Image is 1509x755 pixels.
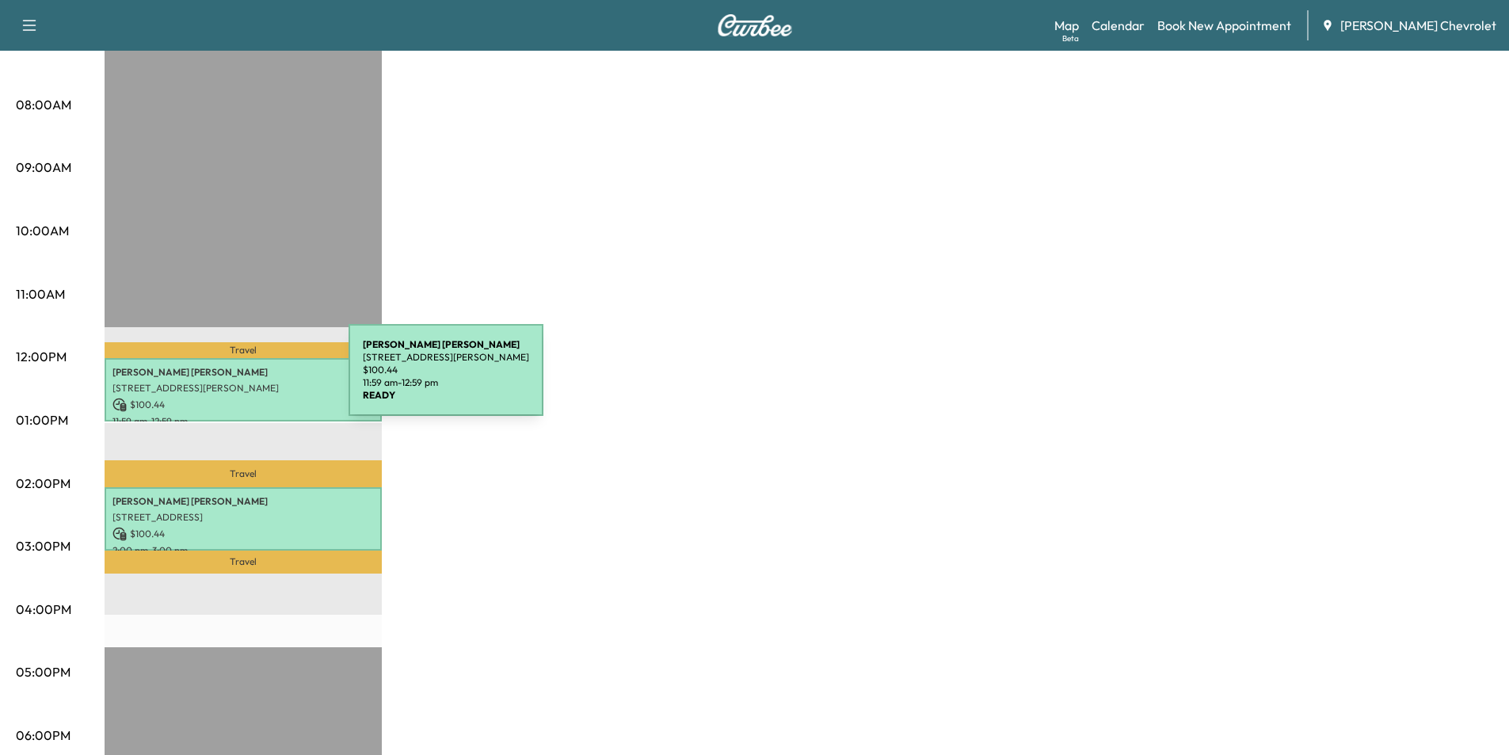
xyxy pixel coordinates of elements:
[363,364,529,376] p: $ 100.44
[112,382,374,395] p: [STREET_ADDRESS][PERSON_NAME]
[16,347,67,366] p: 12:00PM
[717,14,793,36] img: Curbee Logo
[112,527,374,541] p: $ 100.44
[105,342,382,358] p: Travel
[16,474,70,493] p: 02:00PM
[363,351,529,364] p: [STREET_ADDRESS][PERSON_NAME]
[105,551,382,573] p: Travel
[363,389,395,401] b: READY
[16,410,68,429] p: 01:00PM
[16,221,69,240] p: 10:00AM
[16,536,70,555] p: 03:00PM
[1157,16,1291,35] a: Book New Appointment
[1054,16,1079,35] a: MapBeta
[16,95,71,114] p: 08:00AM
[112,511,374,524] p: [STREET_ADDRESS]
[112,398,374,412] p: $ 100.44
[1092,16,1145,35] a: Calendar
[1340,16,1496,35] span: [PERSON_NAME] Chevrolet
[363,338,520,350] b: [PERSON_NAME] [PERSON_NAME]
[105,460,382,487] p: Travel
[112,544,374,557] p: 2:00 pm - 3:00 pm
[16,726,70,745] p: 06:00PM
[16,600,71,619] p: 04:00PM
[16,662,70,681] p: 05:00PM
[16,284,65,303] p: 11:00AM
[16,158,71,177] p: 09:00AM
[112,415,374,428] p: 11:59 am - 12:59 pm
[1062,32,1079,44] div: Beta
[112,366,374,379] p: [PERSON_NAME] [PERSON_NAME]
[112,495,374,508] p: [PERSON_NAME] [PERSON_NAME]
[363,376,529,389] p: 11:59 am - 12:59 pm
